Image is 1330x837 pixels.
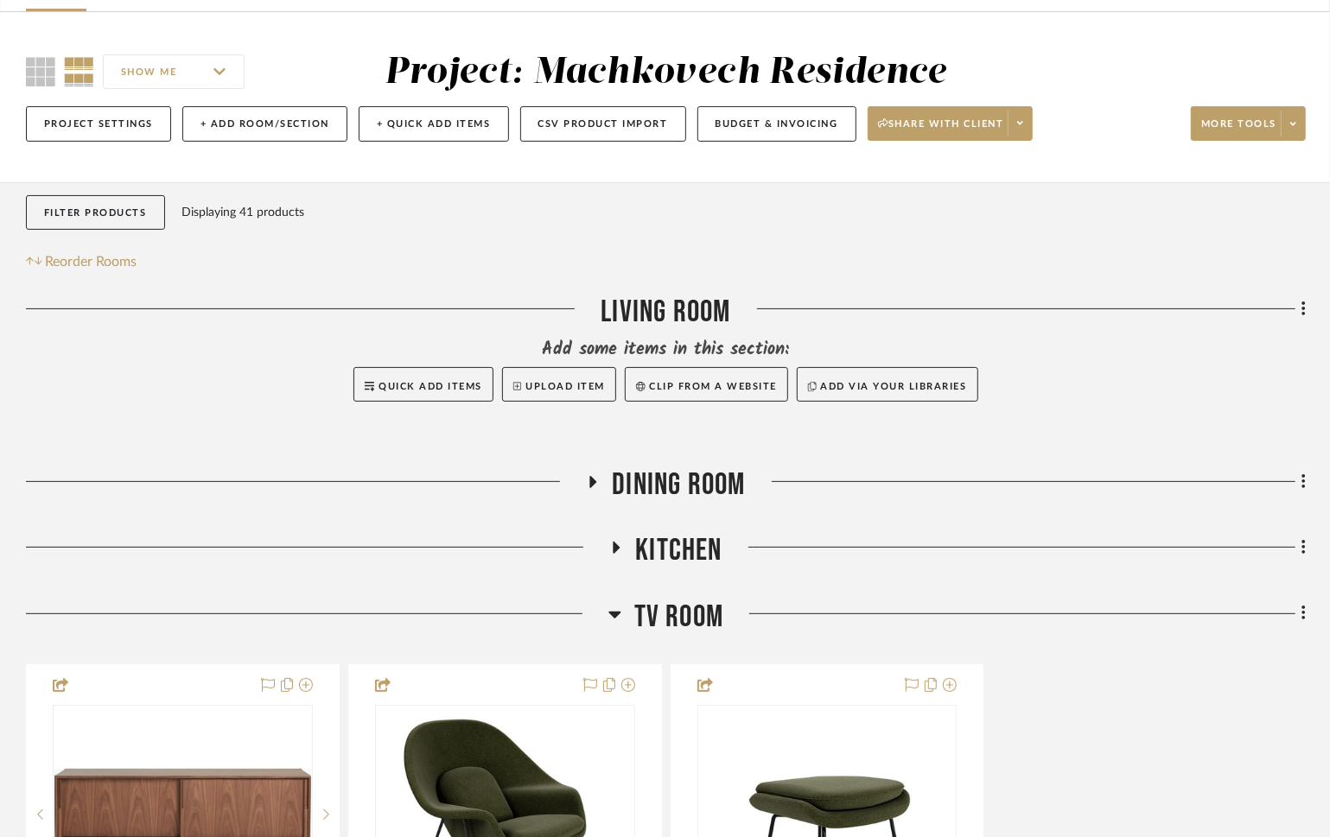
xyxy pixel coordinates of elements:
[868,106,1034,141] button: Share with client
[182,195,305,230] div: Displaying 41 products
[1201,117,1276,143] span: More tools
[26,195,165,231] button: Filter Products
[635,532,722,569] span: Kitchen
[26,106,171,142] button: Project Settings
[697,106,856,142] button: Budget & Invoicing
[182,106,347,142] button: + Add Room/Section
[1191,106,1306,141] button: More tools
[359,106,509,142] button: + Quick Add Items
[385,54,947,91] div: Project: Machkovech Residence
[878,117,1004,143] span: Share with client
[46,251,137,272] span: Reorder Rooms
[26,338,1306,362] div: Add some items in this section:
[625,367,788,402] button: Clip from a website
[353,367,493,402] button: Quick Add Items
[797,367,978,402] button: Add via your libraries
[634,599,723,636] span: TV Room
[502,367,616,402] button: Upload Item
[26,251,137,272] button: Reorder Rooms
[612,466,745,504] span: Dining Room
[520,106,686,142] button: CSV Product Import
[379,382,482,391] span: Quick Add Items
